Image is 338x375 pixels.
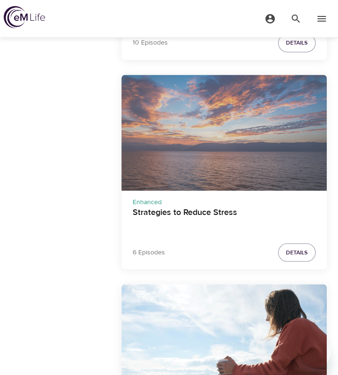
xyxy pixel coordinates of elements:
[286,247,308,257] span: Details
[300,337,330,367] iframe: Button to launch messaging window
[121,75,327,190] button: Strategies to Reduce Stress
[308,6,334,31] button: menu
[283,6,308,31] button: menu
[4,6,45,28] img: logo
[133,38,168,48] p: 10 Episodes
[257,6,283,31] button: menu
[133,198,162,206] span: Enhanced
[278,34,315,52] button: Details
[278,243,315,261] button: Details
[133,247,165,257] p: 6 Episodes
[133,207,315,230] h4: Strategies to Reduce Stress
[286,38,308,48] span: Details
